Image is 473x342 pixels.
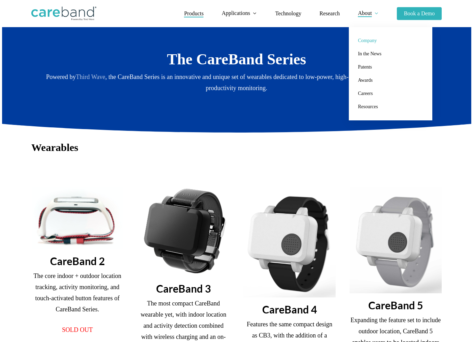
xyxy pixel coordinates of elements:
span: Book a Demo [404,10,435,16]
a: Third Wave [76,73,105,80]
span: Patents [358,64,372,70]
a: Applications [222,10,257,16]
span: In the News [358,51,382,56]
span: Company [358,38,377,43]
a: Careers [356,87,425,100]
h3: CareBand 5 [350,299,442,312]
p: The core indoor + outdoor location tracking, activity monitoring, and touch-activated button feat... [31,270,123,324]
h3: CareBand 3 [137,282,230,295]
span: Careers [358,91,373,96]
a: Awards [356,74,425,87]
a: In the News [356,47,425,61]
p: Powered by , the CareBand Series is an innovative and unique set of wearables dedicated to low-po... [31,71,442,94]
span: Applications [222,10,250,16]
span: About [358,10,372,16]
a: Patents [356,61,425,74]
span: Research [319,10,340,16]
span: Resources [358,104,378,109]
h3: CareBand 2 [31,254,123,268]
span: Products [184,10,203,16]
a: Products [184,11,203,16]
h3: CareBand 4 [243,303,336,316]
span: Awards [358,78,372,83]
a: Book a Demo [397,11,442,16]
h3: Wearables [31,141,442,154]
img: CareBand [31,7,96,21]
a: Company [356,34,425,47]
a: Resources [356,100,425,113]
a: About [358,10,379,16]
span: Technology [275,10,301,16]
span: SOLD OUT [62,326,93,333]
a: Technology [275,11,301,16]
a: Research [319,11,340,16]
h2: The CareBand Series [31,50,442,69]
